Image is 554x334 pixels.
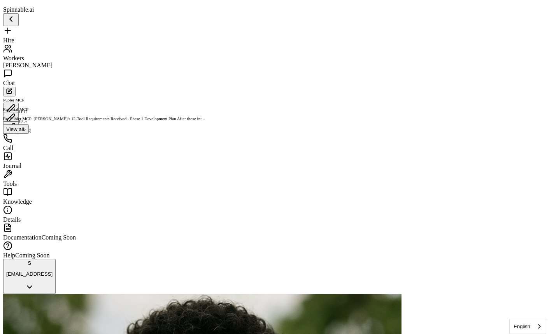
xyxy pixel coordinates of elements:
button: Edit conversation title [3,121,19,134]
span: Tools [3,180,17,187]
p: [EMAIL_ADDRESS] [6,271,53,277]
span: Coming Soon [42,234,76,241]
a: English [510,319,546,334]
span: Workers [3,55,24,61]
button: Edit conversation title [3,112,19,125]
aside: Language selected: English [509,319,546,334]
button: Edit conversation title [3,103,19,115]
span: Hire [3,37,14,44]
span: Documentation [3,234,42,241]
span: Re: Publer MCP: Sofia's 12-Tool Requirements Received - Phase 1 Development Plan After those int... [3,116,205,121]
span: Factorial MCP [3,107,28,112]
span: Coming Soon [15,252,49,259]
span: .ai [28,6,34,13]
span: Chat [3,80,15,86]
div: Language [509,319,546,334]
span: Knowledge [3,198,32,205]
button: S[EMAIL_ADDRESS] [3,259,56,294]
div: [PERSON_NAME] [3,62,551,69]
span: S [28,260,31,266]
span: Spinnable [3,6,34,13]
span: › [24,126,26,132]
button: Start new chat [3,87,16,96]
span: Details [3,216,21,223]
span: Call [3,145,14,151]
span: Journal [3,163,21,169]
span: View all [6,126,24,132]
span: Help [3,252,15,259]
span: Publer MCP [3,98,25,102]
button: Show all conversations [3,124,29,134]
